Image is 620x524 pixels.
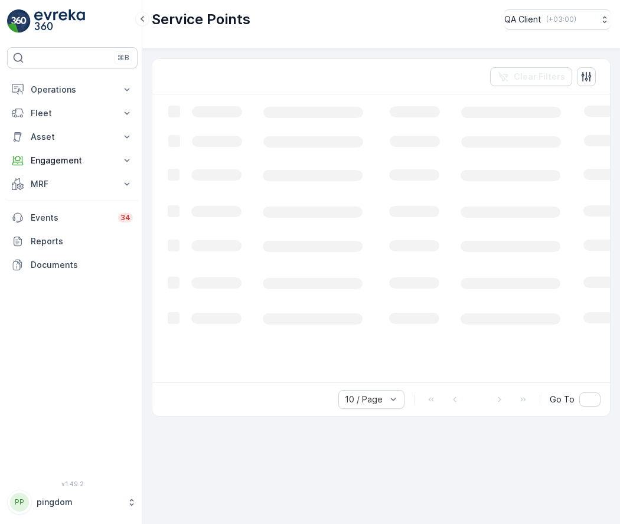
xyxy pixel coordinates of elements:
a: Reports [7,230,138,253]
p: pingdom [37,496,121,508]
button: Fleet [7,101,138,125]
p: Events [31,212,111,224]
p: Service Points [152,10,250,29]
button: PPpingdom [7,490,138,515]
p: Fleet [31,107,114,119]
p: Asset [31,131,114,143]
div: PP [10,493,29,512]
img: logo [7,9,31,33]
p: Engagement [31,155,114,166]
button: Engagement [7,149,138,172]
p: 34 [120,213,130,222]
button: Asset [7,125,138,149]
p: QA Client [504,14,541,25]
button: Operations [7,78,138,101]
button: Clear Filters [490,67,572,86]
button: QA Client(+03:00) [504,9,611,30]
button: MRF [7,172,138,196]
p: Reports [31,235,133,247]
p: Documents [31,259,133,271]
p: MRF [31,178,114,190]
a: Documents [7,253,138,277]
p: Clear Filters [514,71,565,83]
span: Go To [550,394,575,405]
p: ( +03:00 ) [546,15,576,24]
a: Events34 [7,206,138,230]
span: v 1.49.2 [7,480,138,487]
p: ⌘B [118,53,129,63]
img: logo_light-DOdMpM7g.png [34,9,85,33]
p: Operations [31,84,114,96]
